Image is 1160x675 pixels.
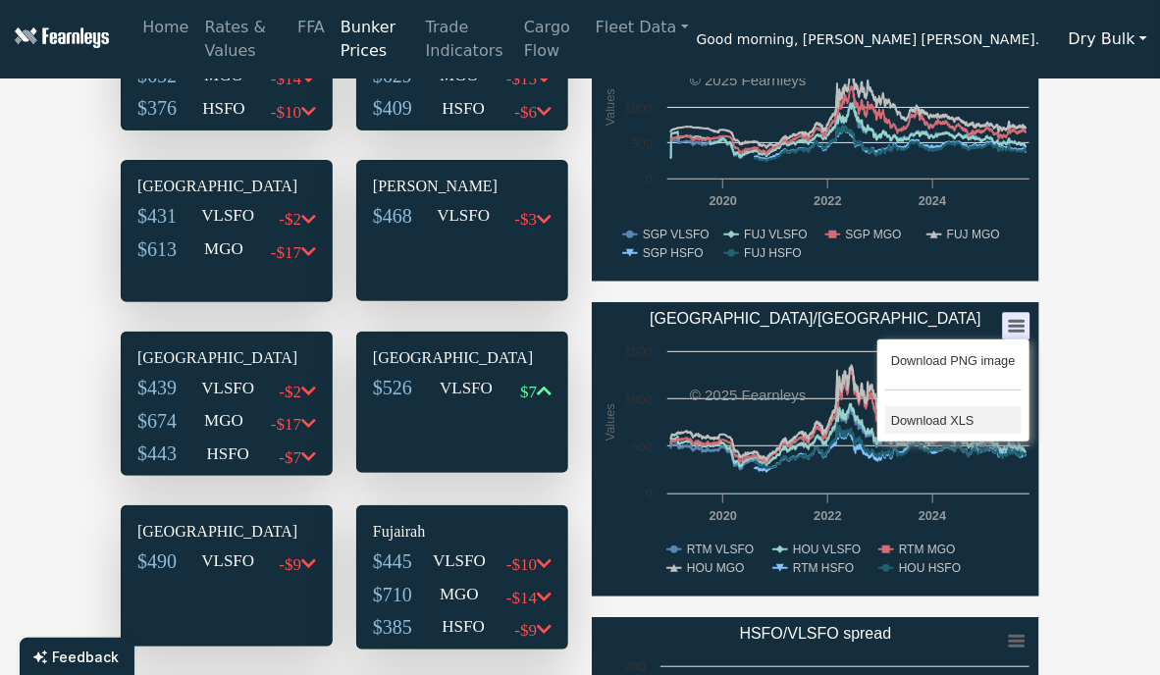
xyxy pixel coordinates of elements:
text: 500 [632,440,653,454]
img: Fearnleys Logo [10,27,109,52]
text: 1500 [625,344,653,359]
p: MGO [204,408,243,434]
div: [GEOGRAPHIC_DATA]$431VLSFO-$2$613MGO-$17 [121,160,333,302]
span: -$17 [271,415,301,434]
span: -$2 [279,210,301,229]
text: [GEOGRAPHIC_DATA]/[GEOGRAPHIC_DATA] [650,310,981,328]
h6: [GEOGRAPHIC_DATA] [373,348,552,367]
h6: [GEOGRAPHIC_DATA] [137,348,316,367]
span: -$3 [514,210,537,229]
button: Dry Bulk [1056,21,1160,58]
h6: [PERSON_NAME] [373,177,552,195]
span: $385 [373,616,412,638]
p: VLSFO [440,376,493,401]
text: 500 [632,136,653,151]
span: $526 [373,377,412,398]
span: $490 [137,550,177,572]
h6: [GEOGRAPHIC_DATA] [137,177,316,195]
p: HSFO [202,96,244,122]
text: 0 [646,487,653,501]
p: MGO [204,236,243,262]
text: RTM MGO [899,543,956,556]
span: -$17 [271,243,301,262]
text: HOU MGO [687,561,745,575]
span: -$9 [514,621,537,640]
li: Download PNG image [885,347,1022,375]
p: HSFO [206,441,248,467]
text: 2020 [710,193,737,208]
span: $431 [137,205,177,227]
div: [PERSON_NAME]$468VLSFO-$3 [356,160,568,301]
span: $468 [373,205,412,227]
text: 2020 [710,508,737,523]
text: 2022 [814,193,841,208]
text: Values [603,88,617,126]
span: -$14 [506,589,537,607]
p: HSFO [442,96,484,122]
text: RTM HSFO [793,561,854,575]
div: [GEOGRAPHIC_DATA]$490VLSFO-$9 [121,505,333,647]
p: HSFO [442,614,484,640]
svg: Rotterdam/Houston [592,302,1039,597]
p: VLSFO [201,548,254,574]
span: $443 [137,442,177,464]
span: -$14 [271,70,301,88]
a: Trade Indicators [418,8,516,71]
h6: Fujairah [373,522,552,541]
p: VLSFO [201,203,254,229]
text: SGP MGO [846,228,902,241]
text: 2024 [919,193,947,208]
span: -$15 [506,70,537,88]
span: $613 [137,238,177,260]
span: $674 [137,410,177,432]
a: Cargo Flow [516,8,588,71]
span: Good morning, [PERSON_NAME] [PERSON_NAME]. [697,25,1040,58]
span: $445 [373,550,412,572]
p: MGO [440,582,479,607]
a: Rates & Values [197,8,290,71]
li: Download XLS [885,406,1022,434]
text: HOU HSFO [899,561,961,575]
span: $629 [373,65,412,86]
span: -$2 [279,383,301,401]
text: Values [603,403,617,441]
p: VLSFO [201,376,254,401]
text: © 2025 Fearnleys [690,387,807,403]
span: $652 [137,65,177,86]
div: Fujairah$445VLSFO-$10$710MGO-$14$385HSFO-$9 [356,505,568,649]
span: -$10 [506,555,537,574]
p: VLSFO [433,548,486,574]
span: -$10 [271,103,301,122]
span: -$9 [279,555,301,574]
text: FUJ MGO [947,228,1000,241]
a: FFA [290,8,333,47]
span: $376 [137,97,177,119]
a: Home [134,8,196,47]
text: 2024 [919,508,947,523]
a: Bunker Prices [333,8,418,71]
h6: [GEOGRAPHIC_DATA] [137,522,316,541]
span: $7 [520,383,537,401]
text: 0 [646,172,653,186]
span: -$6 [514,103,537,122]
a: Fleet Data [588,8,697,47]
text: 200 [625,659,646,674]
span: $710 [373,584,412,605]
span: $439 [137,377,177,398]
text: 2022 [814,508,841,523]
span: -$7 [279,448,301,467]
text: SGP VLSFO [643,228,710,241]
text: FUJ VLSFO [744,228,808,241]
text: 1000 [625,101,653,116]
text: FUJ HSFO [744,246,802,260]
text: RTM VLSFO [687,543,754,556]
text: 1000 [625,392,653,407]
div: [GEOGRAPHIC_DATA]$526VLSFO$7 [356,332,568,473]
text: © 2025 Fearnleys [690,72,807,88]
text: HOU VLSFO [793,543,861,556]
span: $409 [373,97,412,119]
text: HSFO/VLSFO spread [740,625,892,642]
div: [GEOGRAPHIC_DATA]$439VLSFO-$2$674MGO-$17$443HSFO-$7 [121,332,333,476]
text: SGP HSFO [643,246,704,260]
p: VLSFO [437,203,490,229]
